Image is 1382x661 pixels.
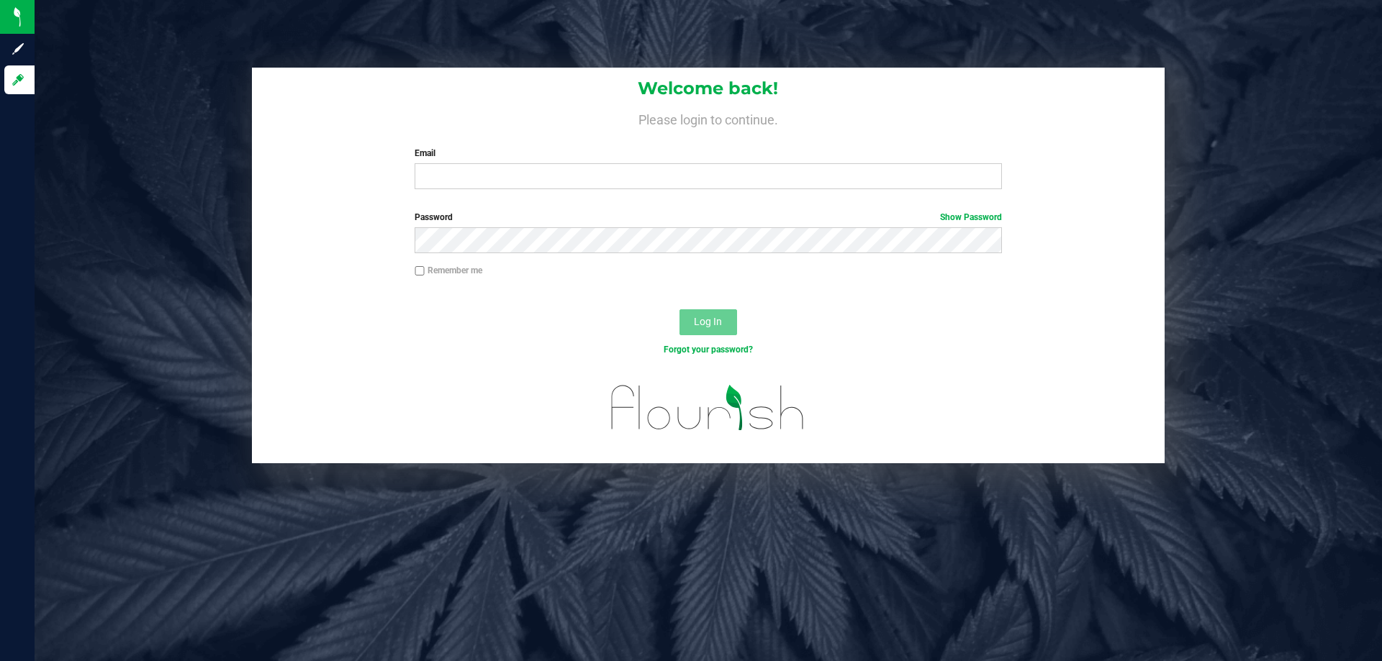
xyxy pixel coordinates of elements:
[11,42,25,56] inline-svg: Sign up
[940,212,1002,222] a: Show Password
[252,109,1165,127] h4: Please login to continue.
[11,73,25,87] inline-svg: Log in
[679,309,737,335] button: Log In
[694,316,722,327] span: Log In
[415,212,453,222] span: Password
[415,264,482,277] label: Remember me
[664,345,753,355] a: Forgot your password?
[415,266,425,276] input: Remember me
[252,79,1165,98] h1: Welcome back!
[594,371,822,445] img: flourish_logo.svg
[415,147,1001,160] label: Email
